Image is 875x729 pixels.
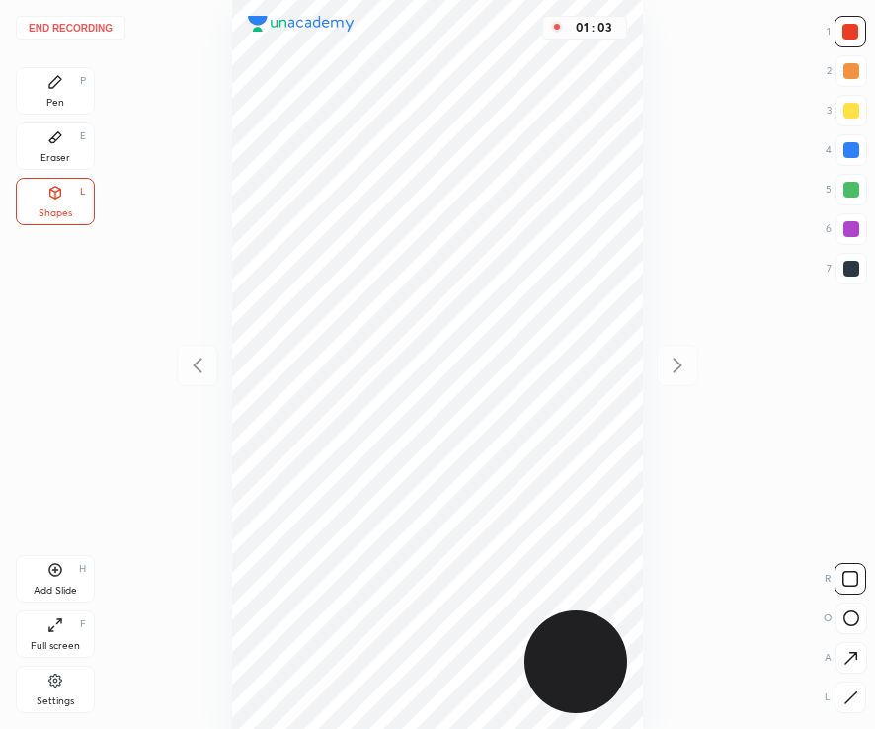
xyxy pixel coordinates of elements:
[80,619,86,629] div: F
[825,642,867,674] div: A
[46,98,64,108] div: Pen
[826,174,867,205] div: 5
[39,208,72,218] div: Shapes
[827,95,867,126] div: 3
[80,187,86,197] div: L
[827,253,867,284] div: 7
[80,131,86,141] div: E
[826,213,867,245] div: 6
[37,696,74,706] div: Settings
[827,16,866,47] div: 1
[826,134,867,166] div: 4
[16,16,125,40] button: End recording
[827,55,867,87] div: 2
[825,563,866,595] div: R
[824,603,867,634] div: O
[80,76,86,86] div: P
[248,16,355,32] img: logo.38c385cc.svg
[571,21,618,35] div: 01 : 03
[34,586,77,596] div: Add Slide
[31,641,80,651] div: Full screen
[79,564,86,574] div: H
[825,682,866,713] div: L
[40,153,70,163] div: Eraser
